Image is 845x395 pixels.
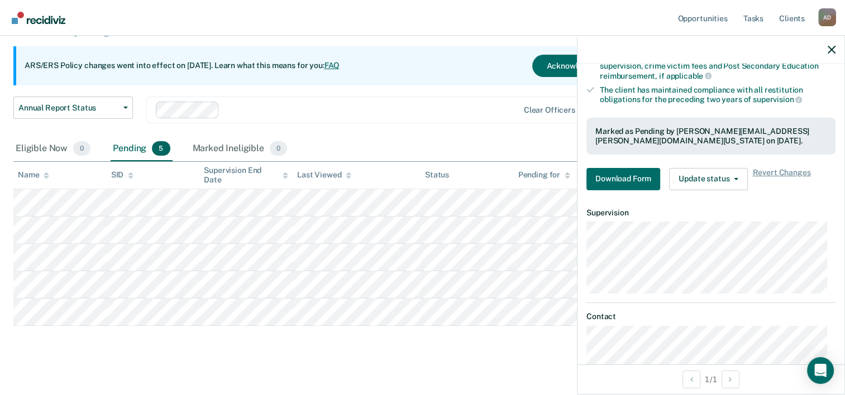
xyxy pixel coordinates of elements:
a: Navigate to form link [586,168,665,190]
div: Open Intercom Messenger [807,357,834,384]
span: 0 [73,141,90,156]
div: Name [18,170,49,180]
div: A D [818,8,836,26]
div: Supervision End Date [204,166,288,185]
span: applicable [666,71,712,80]
div: Marked Ineligible [190,137,290,161]
span: 0 [270,141,287,156]
div: Pending for [518,170,570,180]
div: Marked as Pending by [PERSON_NAME][EMAIL_ADDRESS][PERSON_NAME][DOMAIN_NAME][US_STATE] on [DATE]. [595,127,827,146]
div: SID [111,170,134,180]
div: The client has maintained compliance with all restitution obligations for the preceding two years of [600,85,836,104]
div: Clear officers [524,105,575,115]
span: supervision [753,95,802,104]
dt: Contact [586,312,836,321]
button: Profile dropdown button [818,8,836,26]
img: Recidiviz [12,12,65,24]
div: Status [425,170,449,180]
p: ARS/ERS Policy changes went into effect on [DATE]. Learn what this means for you: [25,60,340,71]
p: Supervision clients may be eligible for Annual Report Status if they meet certain criteria. The o... [13,16,639,37]
div: Pending [111,137,172,161]
a: FAQ [324,61,340,70]
div: Last Viewed [297,170,351,180]
button: Download Form [586,168,660,190]
span: Revert Changes [752,168,810,190]
div: 1 / 1 [577,364,844,394]
button: Update status [669,168,748,190]
span: Annual Report Status [18,103,119,113]
button: Next Opportunity [722,370,739,388]
button: Acknowledge & Close [532,55,638,77]
span: 5 [152,141,170,156]
div: Eligible Now [13,137,93,161]
div: The client has demonstrated a good faith effort to comply with supervision, crime victim fees and... [600,52,836,80]
button: Previous Opportunity [682,370,700,388]
dt: Supervision [586,208,836,218]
